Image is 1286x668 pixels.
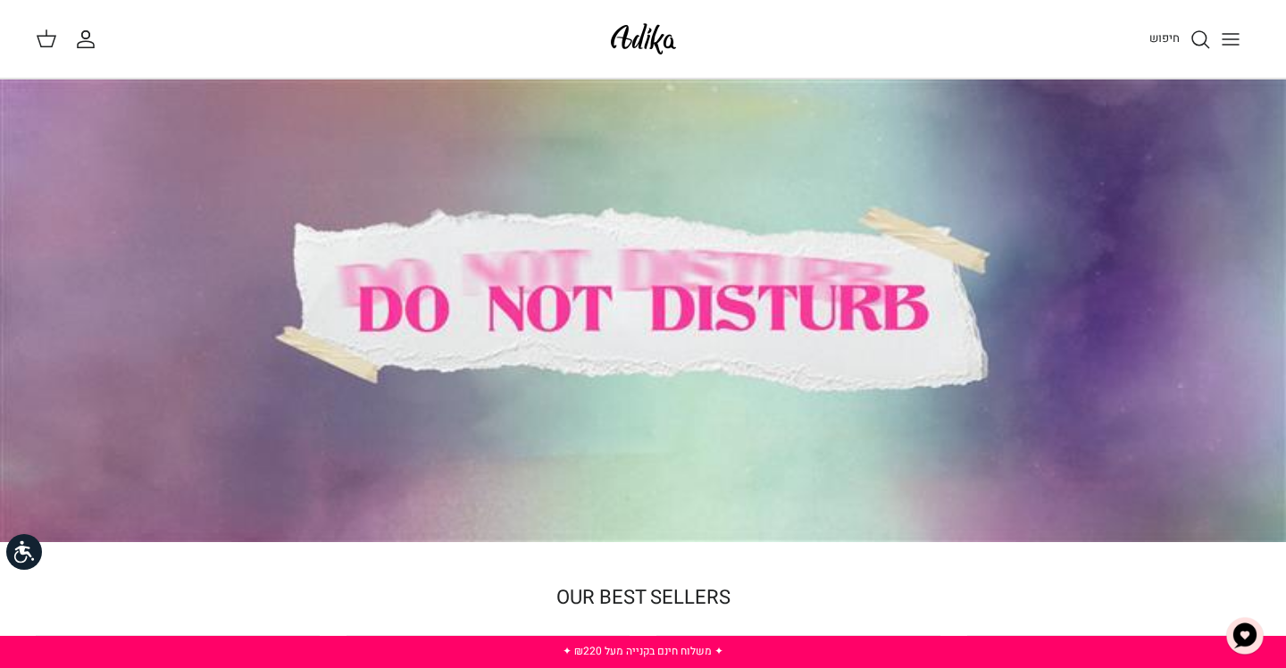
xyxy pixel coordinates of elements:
button: Toggle menu [1211,20,1250,59]
button: צ'אט [1218,609,1272,663]
a: ✦ משלוח חינם בקנייה מעל ₪220 ✦ [563,643,723,659]
span: חיפוש [1149,29,1180,46]
a: OUR BEST SELLERS [556,584,731,613]
a: החשבון שלי [75,29,104,50]
img: Adika IL [605,18,681,60]
a: חיפוש [1149,29,1211,50]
